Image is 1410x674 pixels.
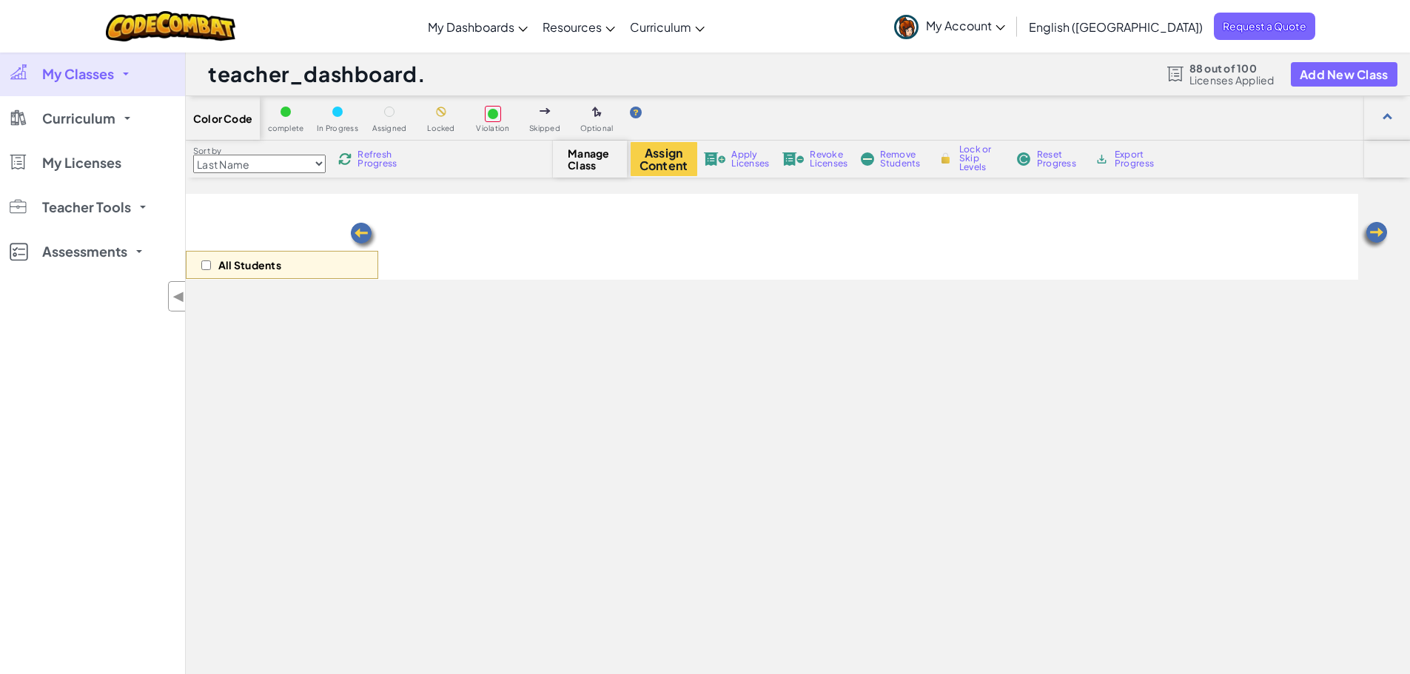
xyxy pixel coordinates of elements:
label: Sort by [193,145,326,157]
a: Curriculum [622,7,712,47]
span: Lock or Skip Levels [959,145,1003,172]
img: avatar [894,15,919,39]
span: English ([GEOGRAPHIC_DATA]) [1029,19,1203,35]
span: Violation [476,124,509,132]
span: Assessments [42,245,127,258]
img: IconSkippedLevel.svg [540,108,551,114]
a: Resources [535,7,622,47]
span: My Licenses [42,156,121,169]
a: My Account [887,3,1013,50]
img: IconLock.svg [938,152,953,165]
span: Resources [543,19,602,35]
span: Export Progress [1115,150,1160,168]
a: My Dashboards [420,7,535,47]
span: Curriculum [630,19,691,35]
span: My Dashboards [428,19,514,35]
button: Assign Content [631,142,697,176]
img: IconHint.svg [630,107,642,118]
span: My Classes [42,67,114,81]
a: Request a Quote [1214,13,1315,40]
img: IconOptionalLevel.svg [592,107,602,118]
p: All Students [218,259,281,271]
img: IconArchive.svg [1095,152,1109,166]
img: Arrow_Left.png [1360,220,1389,250]
span: Apply Licenses [731,150,769,168]
span: In Progress [317,124,358,132]
img: CodeCombat logo [106,11,235,41]
button: Add New Class [1291,62,1397,87]
a: English ([GEOGRAPHIC_DATA]) [1021,7,1210,47]
span: ◀ [172,286,185,307]
span: complete [268,124,304,132]
span: Revoke Licenses [810,150,847,168]
span: My Account [926,18,1005,33]
span: Refresh Progress [357,150,403,168]
img: IconReload.svg [338,152,352,166]
span: 88 out of 100 [1189,62,1275,74]
span: Color Code [193,112,252,124]
span: Manage Class [568,147,611,171]
img: IconRemoveStudents.svg [861,152,874,166]
span: Teacher Tools [42,200,131,214]
span: Optional [580,124,614,132]
span: Assigned [372,124,407,132]
span: Skipped [529,124,560,132]
span: Remove Students [880,150,924,168]
h1: teacher_dashboard. [208,60,426,88]
img: Arrow_Left.png [349,221,378,251]
img: IconLicenseApply.svg [704,152,726,166]
span: Licenses Applied [1189,74,1275,86]
span: Locked [427,124,454,132]
span: Reset Progress [1037,150,1081,168]
img: IconReset.svg [1016,152,1031,166]
span: Curriculum [42,112,115,125]
img: IconLicenseRevoke.svg [782,152,805,166]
